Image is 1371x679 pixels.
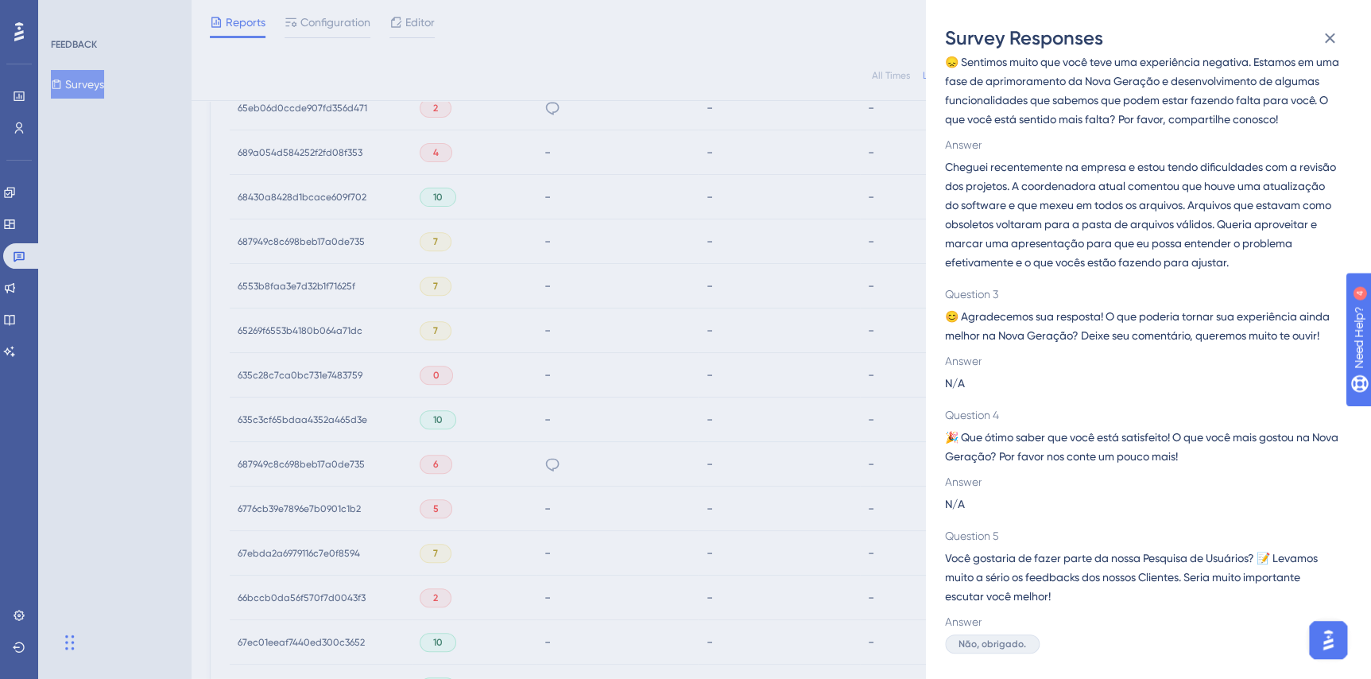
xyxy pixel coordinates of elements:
span: Answer [945,135,1339,154]
span: Need Help? [37,4,99,23]
span: 😞 Sentimos muito que você teve uma experiência negativa. Estamos em uma fase de aprimoramento da ... [945,52,1339,129]
span: Cheguei recentemente na empresa e estou tendo dificuldades com a revisão dos projetos. A coordena... [945,157,1339,272]
span: N/A [945,374,965,393]
iframe: UserGuiding AI Assistant Launcher [1304,616,1352,664]
span: Question 5 [945,526,1339,545]
span: Answer [945,351,1339,371]
div: Arrastar [65,619,75,666]
span: Question 3 [945,285,1339,304]
span: 😊 Agradecemos sua resposta! O que poderia tornar sua experiência ainda melhor na Nova Geração? De... [945,307,1339,345]
span: Answer [945,472,1339,491]
span: Você gostaria de fazer parte da nossa Pesquisa de Usuários? 📝 Levamos muito a sério os feedbacks ... [945,549,1339,606]
span: Não, obrigado. [959,638,1026,650]
span: Question 4 [945,405,1339,425]
div: Survey Responses [945,25,1352,51]
div: 4 [110,8,115,21]
span: 🎉 Que ótimo saber que você está satisfeito! O que você mais gostou na Nova Geração? Por favor nos... [945,428,1339,466]
span: N/A [945,495,965,514]
span: Answer [945,612,1339,631]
